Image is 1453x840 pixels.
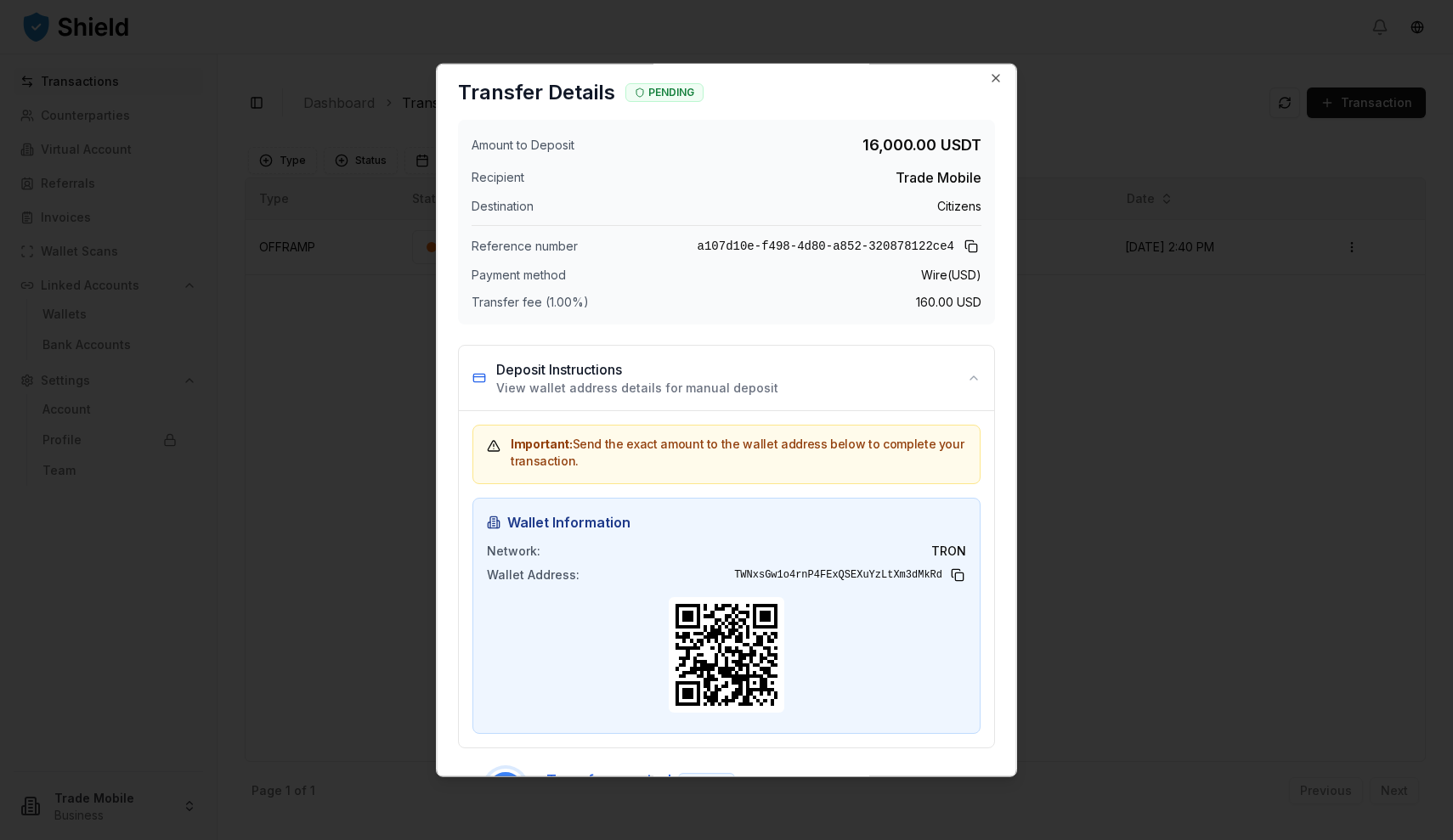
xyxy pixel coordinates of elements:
button: Deposit InstructionsView wallet address details for manual deposit [459,345,994,409]
span: Citizens [937,197,981,214]
h3: Transfer created [546,768,735,792]
h5: Send the exact amount to the wallet address below to complete your transaction. [487,435,966,469]
span: Network: [487,542,540,559]
span: 16,000.00 USDT [862,132,981,156]
h3: Deposit Instructions [496,358,778,379]
span: 160.00 USD [916,293,981,310]
span: Wallet Address: [487,566,580,583]
div: PENDING [625,82,704,101]
span: Amount to Deposit [472,136,574,153]
strong: Important: [511,436,573,450]
p: View wallet address details for manual deposit [496,379,778,396]
span: TRON [931,542,966,559]
span: a107d10e-f498-4d80-a852-320878122ce4 [698,237,954,254]
div: Current [678,772,735,791]
span: Destination [472,197,534,214]
h4: Wallet Information [487,511,966,532]
h2: Transfer Details [458,78,615,105]
span: TWNxsGw1o4rnP4FExQSEXuYzLtXm3dMkRd [734,567,942,581]
span: Payment method [472,266,566,283]
span: Reference number [472,237,578,254]
span: Recipient [472,168,524,185]
span: Transfer fee (1.00%) [472,293,589,310]
span: Wire ( USD ) [921,266,981,283]
span: Trade Mobile [896,166,981,187]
